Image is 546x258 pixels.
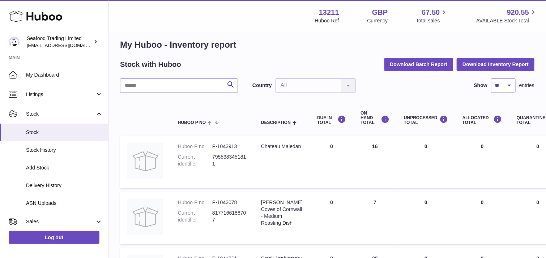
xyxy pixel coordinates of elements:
span: Stock History [26,147,103,154]
span: entries [519,82,534,89]
dd: 7955383451811 [212,154,247,167]
td: 0 [397,192,455,244]
span: Stock [26,111,95,117]
span: 0 [537,199,539,205]
img: product image [127,143,163,179]
a: 67.50 Total sales [416,8,448,24]
button: Download Inventory Report [457,58,534,71]
button: Download Batch Report [384,58,453,71]
span: Stock [26,129,103,136]
span: 67.50 [422,8,440,17]
span: Add Stock [26,164,103,171]
img: thendy@rickstein.com [9,36,20,47]
label: Show [474,82,487,89]
span: Delivery History [26,182,103,189]
td: 0 [310,192,353,244]
h1: My Huboo - Inventory report [120,39,534,51]
div: Currency [367,17,388,24]
div: DUE IN TOTAL [317,115,346,125]
div: ALLOCATED Total [462,115,502,125]
td: 0 [455,136,509,188]
span: Total sales [416,17,448,24]
strong: GBP [372,8,388,17]
span: ASN Uploads [26,200,103,207]
div: Huboo Ref [315,17,339,24]
td: 0 [455,192,509,244]
a: 920.55 AVAILABLE Stock Total [476,8,537,24]
td: 0 [310,136,353,188]
span: Listings [26,91,95,98]
span: 920.55 [507,8,529,17]
dt: Huboo P no [178,143,212,150]
td: 7 [353,192,397,244]
span: [EMAIL_ADDRESS][DOMAIN_NAME] [27,42,106,48]
strong: 13211 [319,8,339,17]
h2: Stock with Huboo [120,60,181,69]
dt: Huboo P no [178,199,212,206]
div: [PERSON_NAME] Coves of Cornwall - Medium Roasting Dish [261,199,303,227]
div: Seafood Trading Limited [27,35,92,49]
a: Log out [9,231,99,244]
dd: 8177166188707 [212,210,247,223]
div: ON HAND Total [361,111,389,125]
dt: Current identifier [178,154,212,167]
div: Chateau Maledan [261,143,303,150]
span: My Dashboard [26,72,103,78]
span: AVAILABLE Stock Total [476,17,537,24]
div: UNPROCESSED Total [404,115,448,125]
dt: Current identifier [178,210,212,223]
img: product image [127,199,163,235]
dd: P-1043913 [212,143,247,150]
span: 0 [537,143,539,149]
span: Huboo P no [178,120,206,125]
label: Country [252,82,272,89]
dd: P-1043078 [212,199,247,206]
td: 0 [397,136,455,188]
span: Description [261,120,291,125]
span: Sales [26,218,95,225]
td: 16 [353,136,397,188]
